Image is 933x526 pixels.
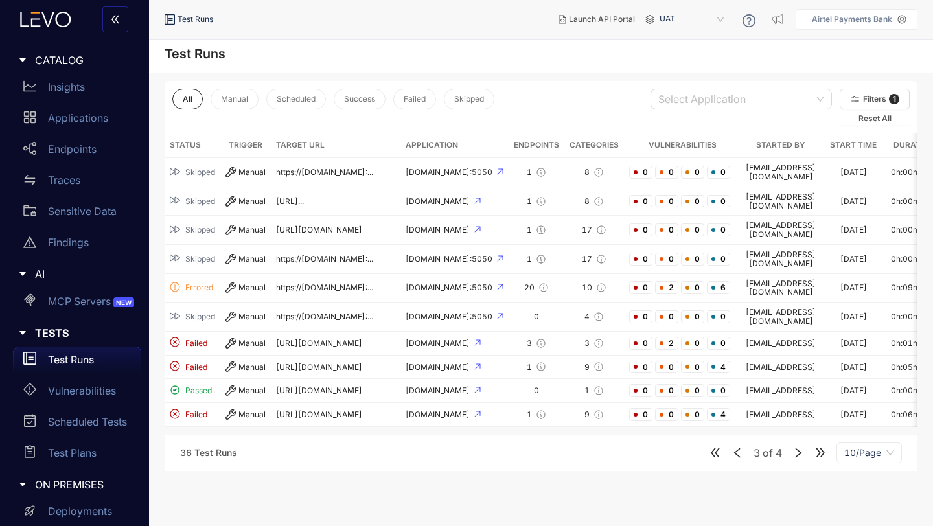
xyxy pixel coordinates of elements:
[754,447,760,459] span: 3
[48,416,127,428] p: Scheduled Tests
[655,166,678,179] span: 0
[277,95,316,104] span: Scheduled
[741,379,821,403] td: [EMAIL_ADDRESS]
[814,447,826,459] span: double-right
[624,133,741,158] th: Vulnerabilities
[13,288,141,319] a: MCP ServersNEW
[225,361,266,372] div: Manual
[548,9,645,30] button: Launch API Portal
[225,196,266,207] div: Manual
[741,158,821,187] td: [EMAIL_ADDRESS][DOMAIN_NAME]
[406,409,472,419] span: [DOMAIN_NAME]
[185,225,215,234] span: Skipped
[858,114,892,123] span: Reset All
[102,6,128,32] button: double-left
[165,46,225,62] h4: Test Runs
[741,303,821,332] td: [EMAIL_ADDRESS][DOMAIN_NAME]
[113,297,134,308] span: NEW
[707,195,730,208] span: 0
[681,195,704,208] span: 0
[707,223,730,236] span: 0
[660,9,727,30] span: UAT
[707,253,730,266] span: 0
[741,356,821,380] td: [EMAIL_ADDRESS]
[185,386,212,395] span: Passed
[741,332,821,356] td: [EMAIL_ADDRESS]
[629,361,652,374] span: 0
[840,255,867,264] div: [DATE]
[48,295,137,307] p: MCP Servers
[110,14,121,26] span: double-left
[570,385,619,396] div: 1
[840,312,867,321] div: [DATE]
[570,225,619,235] div: 17
[655,281,678,294] span: 2
[844,443,894,463] span: 10/Page
[707,361,730,374] span: 4
[741,403,821,427] td: [EMAIL_ADDRESS]
[276,338,362,348] span: [URL][DOMAIN_NAME]
[13,409,141,440] a: Scheduled Tests
[514,196,559,207] div: 1
[225,254,266,264] div: Manual
[48,174,80,186] p: Traces
[406,385,472,395] span: [DOMAIN_NAME]
[812,15,892,24] p: Airtel Payments Bank
[18,480,27,489] span: caret-right
[8,319,141,347] div: TESTS
[629,408,652,421] span: 0
[334,89,386,109] button: Success
[514,312,559,321] div: 0
[48,505,112,517] p: Deployments
[840,363,867,372] div: [DATE]
[225,409,266,420] div: Manual
[840,168,867,177] div: [DATE]
[185,312,215,321] span: Skipped
[185,363,207,372] span: Failed
[655,223,678,236] span: 0
[225,338,266,349] div: Manual
[276,225,362,234] span: [URL][DOMAIN_NAME]
[681,166,704,179] span: 0
[681,384,704,397] span: 0
[225,225,266,235] div: Manual
[165,133,220,158] th: Status
[570,196,619,207] div: 8
[48,112,108,124] p: Applications
[276,409,362,419] span: [URL][DOMAIN_NAME]
[35,327,131,339] span: TESTS
[889,94,899,104] span: 1
[13,229,141,260] a: Findings
[406,167,494,177] span: [DOMAIN_NAME]:5050
[454,95,484,104] span: Skipped
[18,56,27,65] span: caret-right
[741,216,821,245] td: [EMAIL_ADDRESS][DOMAIN_NAME]
[185,410,207,419] span: Failed
[570,254,619,264] div: 17
[655,253,678,266] span: 0
[681,310,704,323] span: 0
[48,385,116,396] p: Vulnerabilities
[681,408,704,421] span: 0
[13,378,141,409] a: Vulnerabilities
[221,95,248,104] span: Manual
[271,133,400,158] th: Target URL
[406,282,494,292] span: [DOMAIN_NAME]:5050
[655,337,678,350] span: 2
[655,195,678,208] span: 0
[35,479,131,490] span: ON PREMISES
[48,143,97,155] p: Endpoints
[18,269,27,279] span: caret-right
[840,410,867,419] div: [DATE]
[570,282,619,293] div: 10
[754,447,782,459] span: of
[681,281,704,294] span: 0
[276,362,362,372] span: [URL][DOMAIN_NAME]
[266,89,326,109] button: Scheduled
[185,197,215,206] span: Skipped
[225,385,266,396] div: Manual
[13,198,141,229] a: Sensitive Data
[629,281,652,294] span: 0
[404,95,426,104] span: Failed
[741,187,821,216] td: [EMAIL_ADDRESS][DOMAIN_NAME]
